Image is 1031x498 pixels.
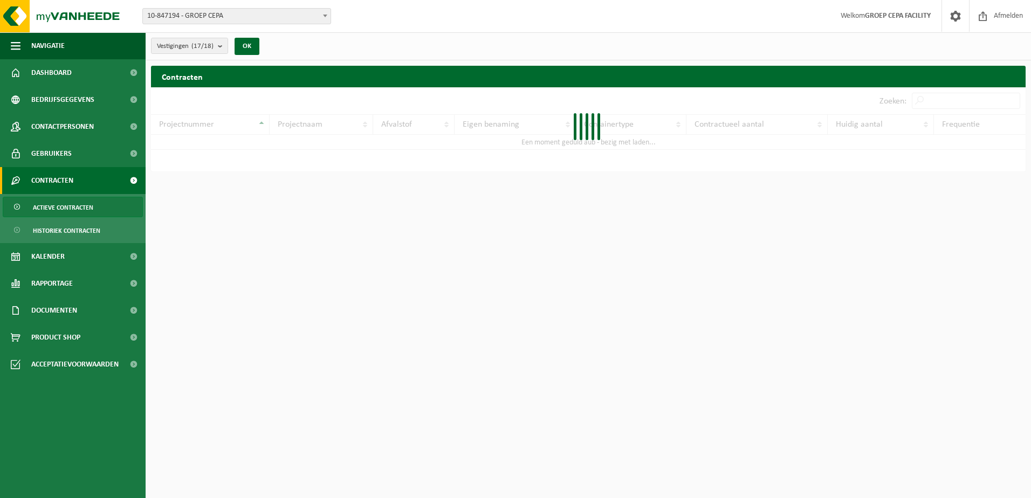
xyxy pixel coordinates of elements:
span: Actieve contracten [33,197,93,218]
a: Actieve contracten [3,197,143,217]
a: Historiek contracten [3,220,143,240]
count: (17/18) [191,43,214,50]
button: OK [235,38,259,55]
span: Acceptatievoorwaarden [31,351,119,378]
span: Rapportage [31,270,73,297]
span: Dashboard [31,59,72,86]
span: 10-847194 - GROEP CEPA [142,8,331,24]
span: Vestigingen [157,38,214,54]
span: 10-847194 - GROEP CEPA [143,9,331,24]
span: Historiek contracten [33,220,100,241]
strong: GROEP CEPA FACILITY [865,12,931,20]
span: Product Shop [31,324,80,351]
span: Gebruikers [31,140,72,167]
span: Bedrijfsgegevens [31,86,94,113]
span: Contracten [31,167,73,194]
span: Navigatie [31,32,65,59]
span: Kalender [31,243,65,270]
span: Documenten [31,297,77,324]
h2: Contracten [151,66,1026,87]
span: Contactpersonen [31,113,94,140]
button: Vestigingen(17/18) [151,38,228,54]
